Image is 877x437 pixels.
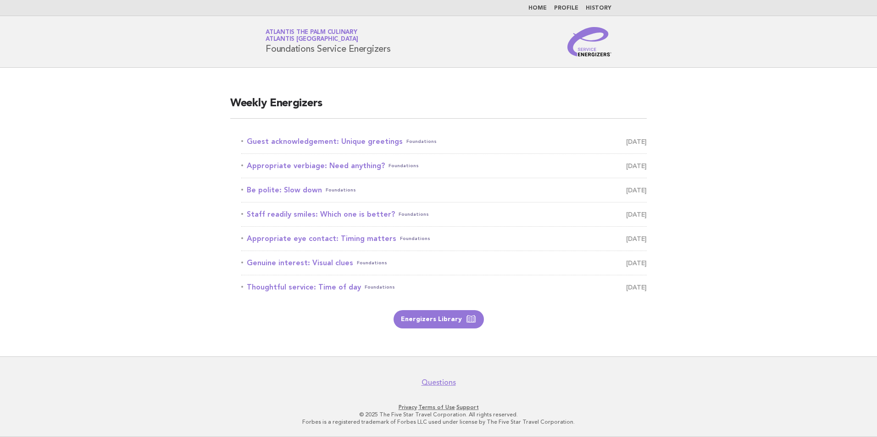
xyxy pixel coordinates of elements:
[626,159,647,172] span: [DATE]
[399,208,429,221] span: Foundations
[326,184,356,197] span: Foundations
[241,135,647,148] a: Guest acknowledgement: Unique greetingsFoundations [DATE]
[586,5,611,11] a: History
[400,232,430,245] span: Foundations
[266,30,391,54] h1: Foundations Service Energizers
[266,29,358,42] a: Atlantis The Palm CulinaryAtlantis [GEOGRAPHIC_DATA]
[230,96,647,119] h2: Weekly Energizers
[626,208,647,221] span: [DATE]
[241,281,647,294] a: Thoughtful service: Time of dayFoundations [DATE]
[418,404,455,410] a: Terms of Use
[394,310,484,328] a: Energizers Library
[626,135,647,148] span: [DATE]
[554,5,578,11] a: Profile
[399,404,417,410] a: Privacy
[158,418,719,426] p: Forbes is a registered trademark of Forbes LLC used under license by The Five Star Travel Corpora...
[241,257,647,269] a: Genuine interest: Visual cluesFoundations [DATE]
[241,232,647,245] a: Appropriate eye contact: Timing mattersFoundations [DATE]
[266,37,358,43] span: Atlantis [GEOGRAPHIC_DATA]
[422,378,456,387] a: Questions
[241,159,647,172] a: Appropriate verbiage: Need anything?Foundations [DATE]
[626,281,647,294] span: [DATE]
[241,184,647,197] a: Be polite: Slow downFoundations [DATE]
[626,184,647,197] span: [DATE]
[365,281,395,294] span: Foundations
[158,411,719,418] p: © 2025 The Five Star Travel Corporation. All rights reserved.
[567,27,611,56] img: Service Energizers
[158,404,719,411] p: · ·
[406,135,437,148] span: Foundations
[626,257,647,269] span: [DATE]
[389,159,419,172] span: Foundations
[241,208,647,221] a: Staff readily smiles: Which one is better?Foundations [DATE]
[456,404,479,410] a: Support
[528,5,547,11] a: Home
[357,257,387,269] span: Foundations
[626,232,647,245] span: [DATE]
